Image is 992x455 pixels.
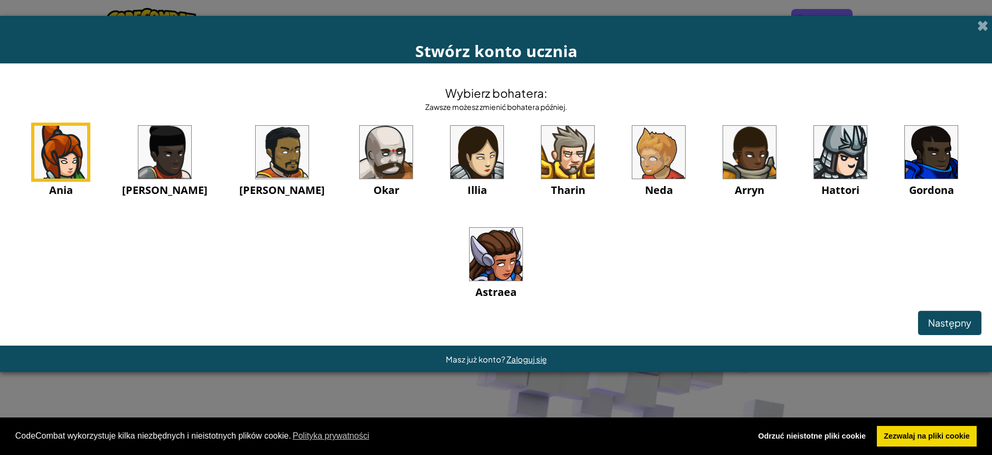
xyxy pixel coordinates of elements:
span: Illia [467,183,487,197]
img: portrait.png [256,126,308,179]
img: portrait.png [723,126,776,179]
span: Masz już konto? [446,354,507,364]
a: allow cookies [877,426,977,447]
img: portrait.png [470,228,522,281]
span: Hattori [821,183,859,197]
span: Okar [373,183,399,197]
span: Stwórz konto ucznia [415,40,577,62]
h4: Wybierz bohatera: [425,85,567,101]
a: deny cookies [751,426,873,447]
img: portrait.png [138,126,191,179]
img: portrait.png [360,126,413,179]
span: Astraea [475,285,517,299]
div: Zawsze możesz zmienić bohatera później. [425,101,567,112]
span: CodeCombat wykorzystuje kilka niezbędnych i nieistotnych plików cookie. [15,428,743,444]
span: [PERSON_NAME] [239,183,325,197]
span: Następny [928,317,971,329]
img: portrait.png [905,126,958,179]
img: portrait.png [814,126,867,179]
img: portrait.png [451,126,503,179]
span: Tharin [551,183,585,197]
span: Ania [49,183,73,197]
span: [PERSON_NAME] [122,183,208,197]
img: portrait.png [34,126,87,179]
span: Arryn [735,183,764,197]
a: learn more about cookies [291,428,371,444]
a: Zaloguj się [507,354,547,364]
button: Następny [918,311,981,335]
span: Neda [645,183,673,197]
img: portrait.png [541,126,594,179]
img: portrait.png [632,126,685,179]
span: Gordona [909,183,954,197]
